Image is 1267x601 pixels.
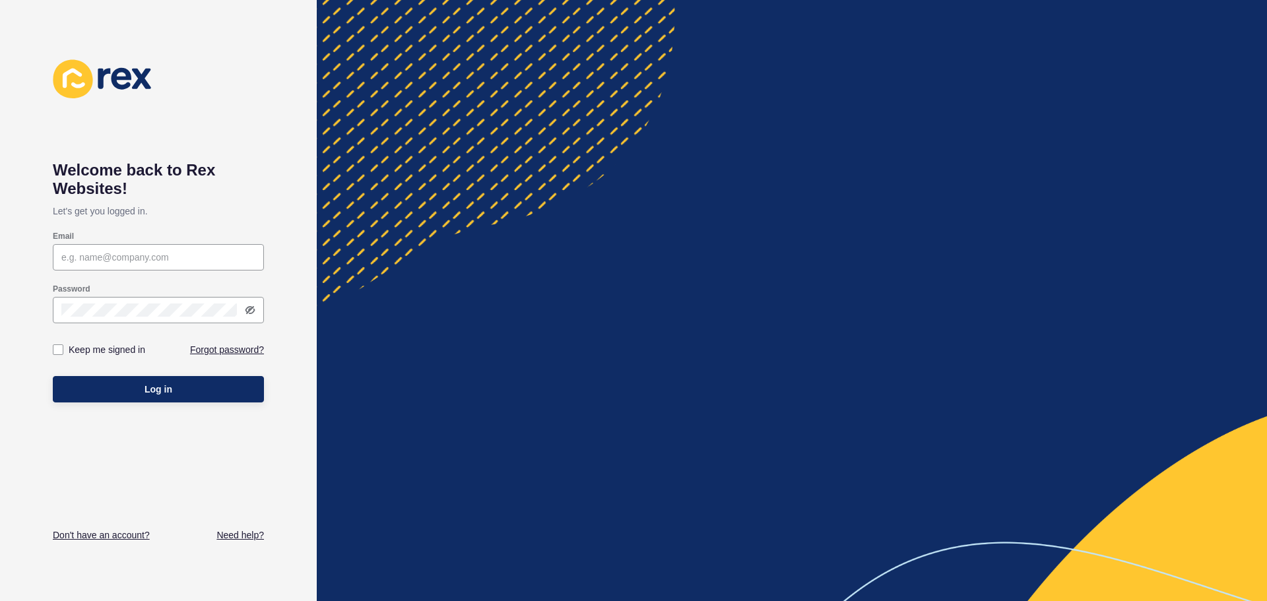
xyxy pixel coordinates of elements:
a: Don't have an account? [53,528,150,542]
label: Password [53,284,90,294]
a: Forgot password? [190,343,264,356]
label: Keep me signed in [69,343,145,356]
button: Log in [53,376,264,402]
label: Email [53,231,74,241]
span: Log in [145,383,172,396]
input: e.g. name@company.com [61,251,255,264]
h1: Welcome back to Rex Websites! [53,161,264,198]
a: Need help? [216,528,264,542]
p: Let's get you logged in. [53,198,264,224]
